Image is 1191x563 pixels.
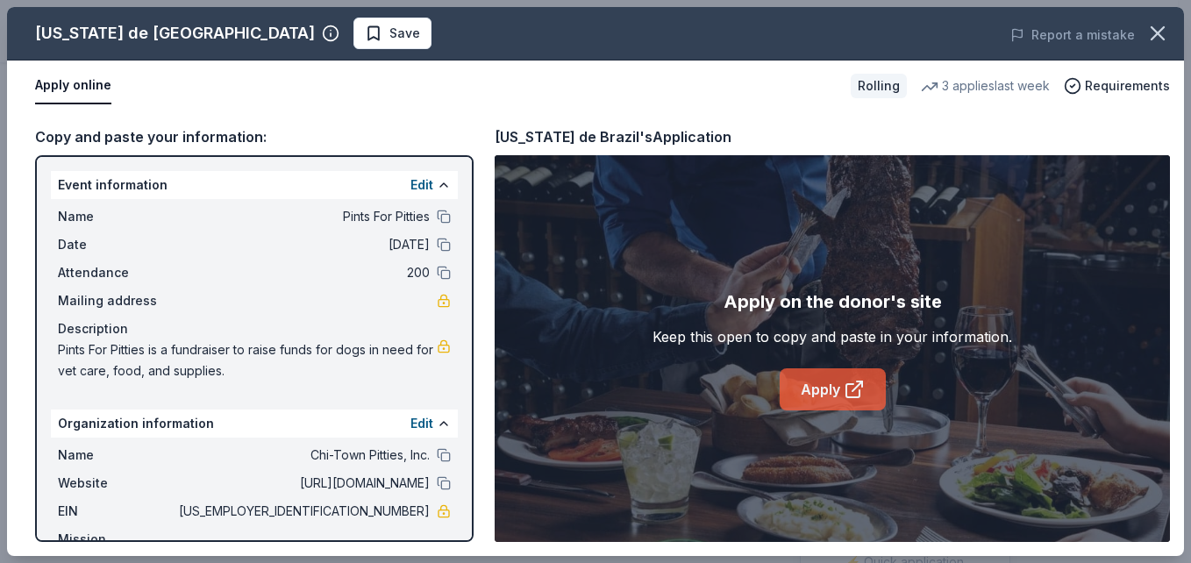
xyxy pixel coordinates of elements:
button: Save [353,18,431,49]
button: Report a mistake [1010,25,1135,46]
div: Apply on the donor's site [724,288,942,316]
div: Event information [51,171,458,199]
button: Edit [410,413,433,434]
span: Mailing address [58,290,175,311]
span: Save [389,23,420,44]
span: Chi-Town Pitties, Inc. [175,445,430,466]
button: Apply online [35,68,111,104]
span: Name [58,206,175,227]
span: Pints For Pitties is a fundraiser to raise funds for dogs in need for vet care, food, and supplies. [58,339,437,381]
span: Attendance [58,262,175,283]
div: Organization information [51,410,458,438]
div: [US_STATE] de [GEOGRAPHIC_DATA] [35,19,315,47]
div: Keep this open to copy and paste in your information. [653,326,1012,347]
span: Date [58,234,175,255]
span: Name [58,445,175,466]
div: Copy and paste your information: [35,125,474,148]
button: Edit [410,175,433,196]
span: Requirements [1085,75,1170,96]
a: Apply [780,368,886,410]
span: [DATE] [175,234,430,255]
span: Website [58,473,175,494]
span: [URL][DOMAIN_NAME] [175,473,430,494]
span: EIN [58,501,175,522]
span: Pints For Pitties [175,206,430,227]
div: Rolling [851,74,907,98]
span: 200 [175,262,430,283]
div: Description [58,318,451,339]
span: [US_EMPLOYER_IDENTIFICATION_NUMBER] [175,501,430,522]
button: Requirements [1064,75,1170,96]
div: 3 applies last week [921,75,1050,96]
div: [US_STATE] de Brazil's Application [495,125,731,148]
